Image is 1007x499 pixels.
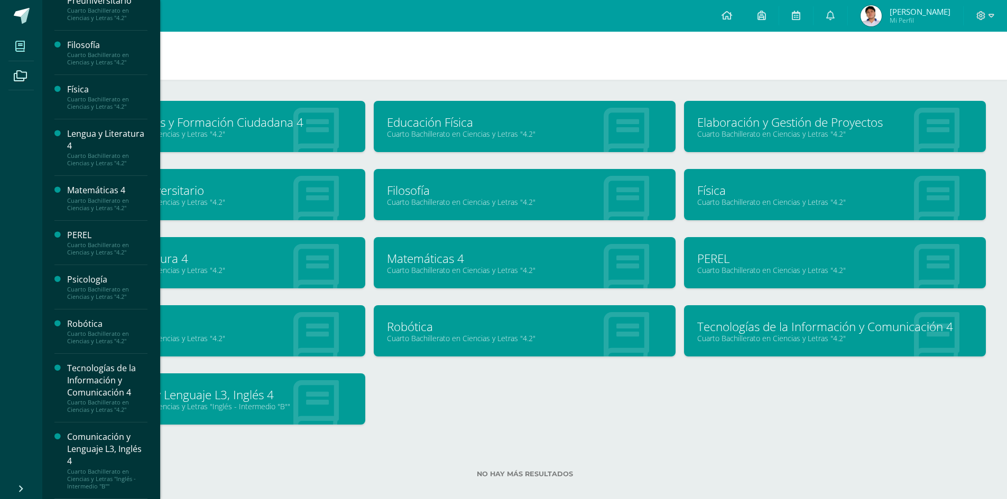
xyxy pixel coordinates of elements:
[67,39,147,51] div: Filosofía
[77,333,352,343] a: Cuarto Bachillerato en Ciencias y Letras "4.2"
[67,431,147,467] div: Comunicación y Lenguaje L3, Inglés 4
[67,96,147,110] div: Cuarto Bachillerato en Ciencias y Letras "4.2"
[67,83,147,110] a: FísicaCuarto Bachillerato en Ciencias y Letras "4.2"
[697,129,973,139] a: Cuarto Bachillerato en Ciencias y Letras "4.2"
[861,5,882,26] img: ebe64d009da3eabf77deee778fdb457a.png
[67,39,147,66] a: FilosofíaCuarto Bachillerato en Ciencias y Letras "4.2"
[67,83,147,96] div: Física
[697,265,973,275] a: Cuarto Bachillerato en Ciencias y Letras "4.2"
[77,197,352,207] a: Cuarto Bachillerato en Ciencias y Letras "4.2"
[67,468,147,490] div: Cuarto Bachillerato en Ciencias y Letras "Inglés - Intermedio "B""
[67,431,147,489] a: Comunicación y Lenguaje L3, Inglés 4Cuarto Bachillerato en Ciencias y Letras "Inglés - Intermedio...
[387,129,662,139] a: Cuarto Bachillerato en Ciencias y Letras "4.2"
[387,182,662,199] a: Filosofía
[67,51,147,66] div: Cuarto Bachillerato en Ciencias y Letras "4.2"
[77,182,352,199] a: Español Preuniversitario
[67,7,147,22] div: Cuarto Bachillerato en Ciencias y Letras "4.2"
[387,114,662,130] a: Educación Física
[77,401,352,411] a: Cuarto Bachillerato en Ciencias y Letras "Inglés - Intermedio "B""
[67,241,147,256] div: Cuarto Bachillerato en Ciencias y Letras "4.2"
[387,250,662,267] a: Matemáticas 4
[890,6,950,17] span: [PERSON_NAME]
[67,184,147,196] div: Matemáticas 4
[77,129,352,139] a: Cuarto Bachillerato en Ciencias y Letras "4.2"
[77,250,352,267] a: Lengua y Literatura 4
[67,128,147,152] div: Lengua y Literatura 4
[67,330,147,345] div: Cuarto Bachillerato en Ciencias y Letras "4.2"
[67,286,147,300] div: Cuarto Bachillerato en Ciencias y Letras "4.2"
[697,318,973,335] a: Tecnologías de la Información y Comunicación 4
[67,274,147,286] div: Psicología
[77,318,352,335] a: Psicología
[67,399,147,413] div: Cuarto Bachillerato en Ciencias y Letras "4.2"
[387,197,662,207] a: Cuarto Bachillerato en Ciencias y Letras "4.2"
[67,229,147,241] div: PEREL
[63,470,986,478] label: No hay más resultados
[67,362,147,413] a: Tecnologías de la Información y Comunicación 4Cuarto Bachillerato en Ciencias y Letras "4.2"
[697,182,973,199] a: Física
[67,197,147,212] div: Cuarto Bachillerato en Ciencias y Letras "4.2"
[67,152,147,167] div: Cuarto Bachillerato en Ciencias y Letras "4.2"
[67,184,147,211] a: Matemáticas 4Cuarto Bachillerato en Ciencias y Letras "4.2"
[387,333,662,343] a: Cuarto Bachillerato en Ciencias y Letras "4.2"
[67,274,147,300] a: PsicologíaCuarto Bachillerato en Ciencias y Letras "4.2"
[387,265,662,275] a: Cuarto Bachillerato en Ciencias y Letras "4.2"
[67,362,147,399] div: Tecnologías de la Información y Comunicación 4
[67,318,147,345] a: RobóticaCuarto Bachillerato en Ciencias y Letras "4.2"
[77,387,352,403] a: Comunicación y Lenguaje L3, Inglés 4
[77,114,352,130] a: Ciencias Sociales y Formación Ciudadana 4
[77,265,352,275] a: Cuarto Bachillerato en Ciencias y Letras "4.2"
[890,16,950,25] span: Mi Perfil
[697,114,973,130] a: Elaboración y Gestión de Proyectos
[697,197,973,207] a: Cuarto Bachillerato en Ciencias y Letras "4.2"
[67,128,147,167] a: Lengua y Literatura 4Cuarto Bachillerato en Ciencias y Letras "4.2"
[387,318,662,335] a: Robótica
[697,333,973,343] a: Cuarto Bachillerato en Ciencias y Letras "4.2"
[67,229,147,256] a: PERELCuarto Bachillerato en Ciencias y Letras "4.2"
[697,250,973,267] a: PEREL
[67,318,147,330] div: Robótica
